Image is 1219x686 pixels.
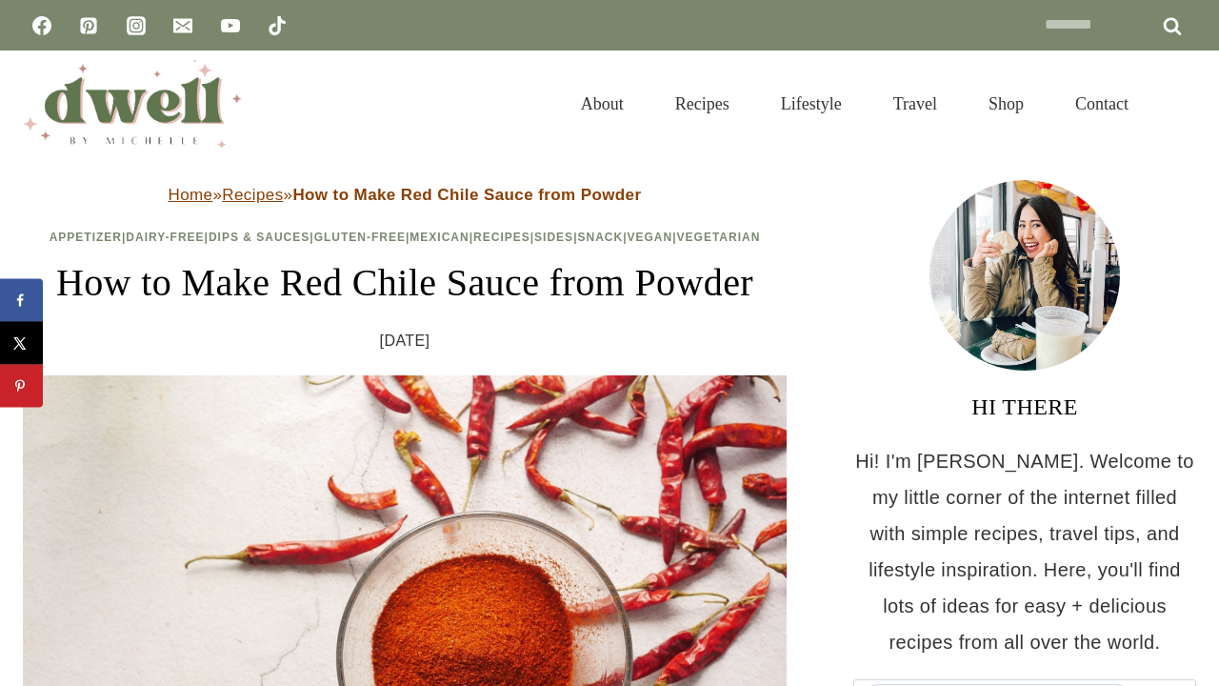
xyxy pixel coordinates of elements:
nav: Primary Navigation [555,71,1154,137]
h1: How to Make Red Chile Sauce from Powder [23,254,787,312]
a: Recipes [649,71,755,137]
a: Recipes [473,231,530,244]
a: Snack [577,231,623,244]
strong: How to Make Red Chile Sauce from Powder [292,186,641,204]
a: Gluten-Free [314,231,406,244]
a: Vegan [628,231,673,244]
a: Instagram [117,7,155,45]
a: Appetizer [50,231,122,244]
a: Shop [963,71,1049,137]
a: Travel [868,71,963,137]
button: View Search Form [1164,88,1196,120]
img: DWELL by michelle [23,60,242,148]
a: YouTube [211,7,250,45]
a: Dips & Sauces [209,231,310,244]
a: Mexican [410,231,469,244]
span: » » [169,186,642,204]
time: [DATE] [380,327,430,355]
span: | | | | | | | | | [50,231,761,244]
p: Hi! I'm [PERSON_NAME]. Welcome to my little corner of the internet filled with simple recipes, tr... [853,443,1196,660]
a: Email [164,7,202,45]
a: Recipes [222,186,283,204]
a: TikTok [258,7,296,45]
a: Home [169,186,213,204]
a: Facebook [23,7,61,45]
a: Contact [1049,71,1154,137]
h3: HI THERE [853,390,1196,424]
a: Dairy-Free [126,231,204,244]
a: About [555,71,649,137]
a: Pinterest [70,7,108,45]
a: Vegetarian [677,231,761,244]
a: Sides [534,231,573,244]
a: Lifestyle [755,71,868,137]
